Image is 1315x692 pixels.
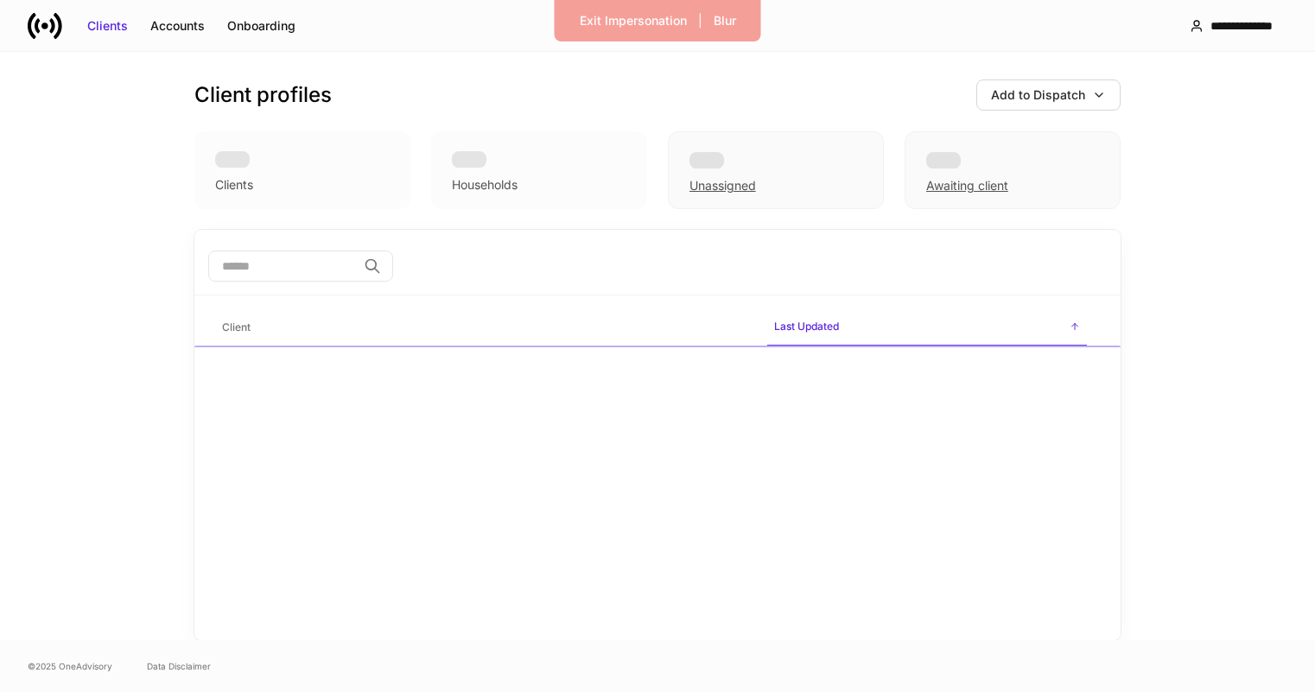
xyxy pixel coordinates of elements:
button: Add to Dispatch [976,79,1121,111]
h3: Client profiles [194,81,332,109]
div: Awaiting client [905,131,1121,209]
span: Client [215,310,753,346]
div: Exit Impersonation [580,12,687,29]
div: Add to Dispatch [991,86,1085,104]
h6: Client [222,319,251,335]
span: Last Updated [767,309,1087,346]
div: Unassigned [689,177,756,194]
div: Awaiting client [926,177,1008,194]
div: Blur [714,12,736,29]
button: Accounts [139,12,216,40]
div: Onboarding [227,17,295,35]
a: Data Disclaimer [147,659,211,673]
button: Clients [76,12,139,40]
button: Exit Impersonation [569,7,698,35]
div: Accounts [150,17,205,35]
button: Onboarding [216,12,307,40]
div: Clients [87,17,128,35]
h6: Last Updated [774,318,839,334]
span: © 2025 OneAdvisory [28,659,112,673]
div: Clients [215,176,253,194]
div: Households [452,176,518,194]
div: Unassigned [668,131,884,209]
button: Blur [702,7,747,35]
